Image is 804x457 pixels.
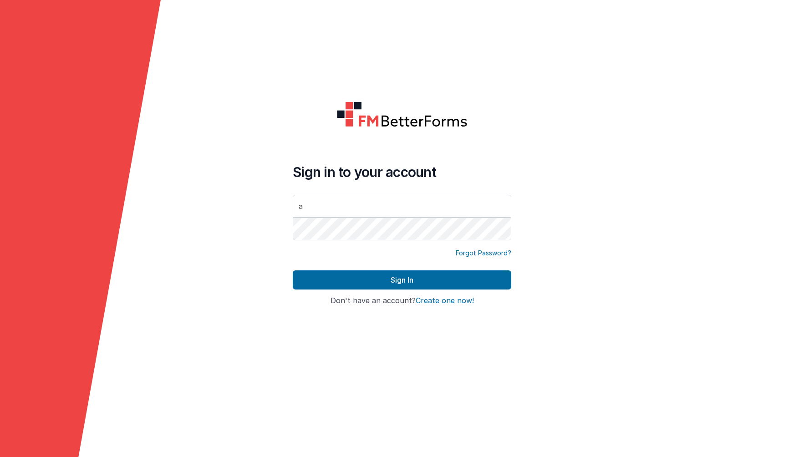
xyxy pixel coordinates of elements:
h4: Don't have an account? [293,297,511,305]
h4: Sign in to your account [293,164,511,180]
button: Sign In [293,270,511,289]
a: Forgot Password? [456,249,511,258]
button: Create one now! [416,297,474,305]
input: Email Address [293,195,511,218]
